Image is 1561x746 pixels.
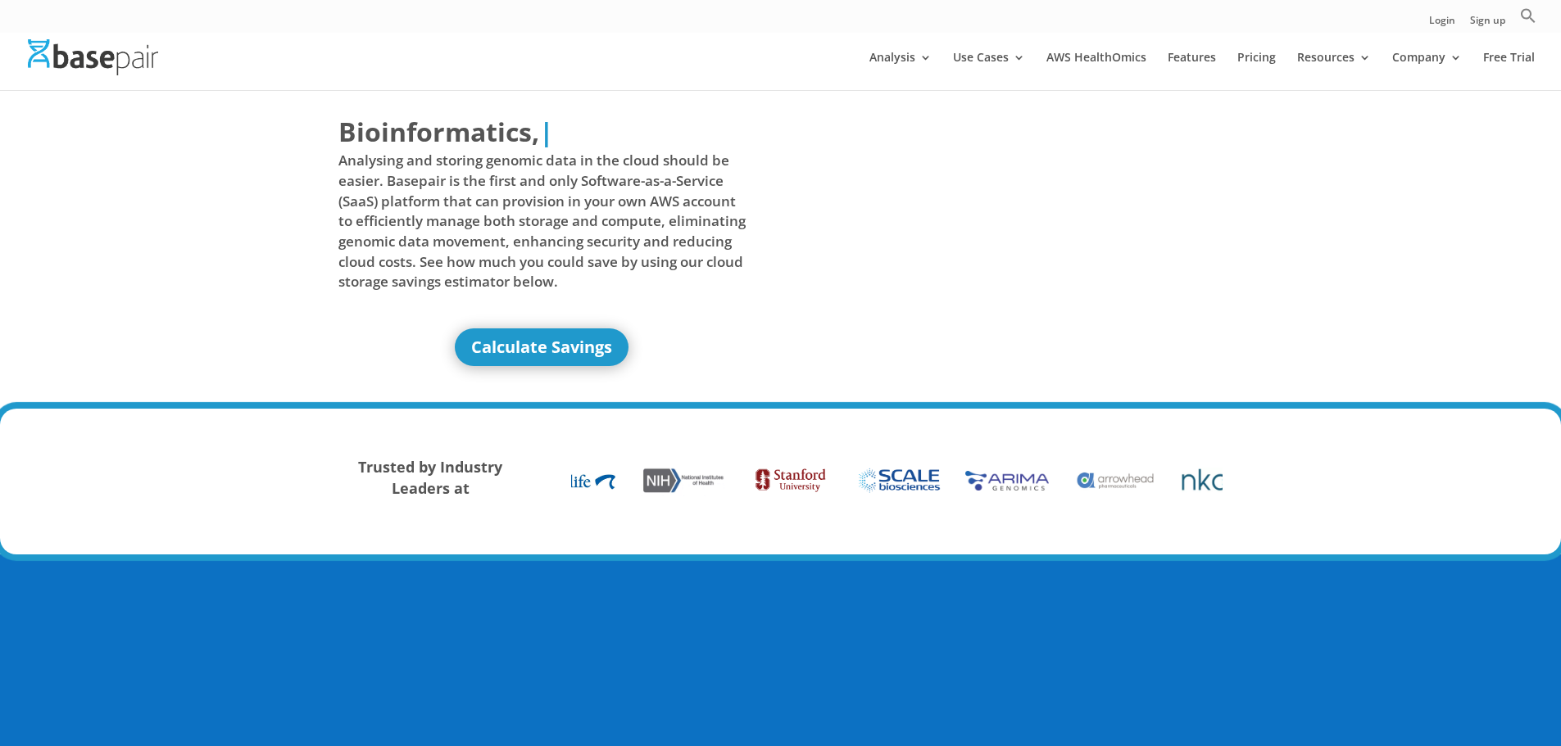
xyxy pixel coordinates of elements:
[338,113,539,151] span: Bioinformatics,
[1520,7,1536,33] a: Search Icon Link
[1470,16,1505,33] a: Sign up
[1429,16,1455,33] a: Login
[1483,52,1535,90] a: Free Trial
[1520,7,1536,24] svg: Search
[28,39,158,75] img: Basepair
[1392,52,1462,90] a: Company
[1046,52,1146,90] a: AWS HealthOmics
[338,151,746,292] span: Analysing and storing genomic data in the cloud should be easier. Basepair is the first and only ...
[1168,52,1216,90] a: Features
[869,52,932,90] a: Analysis
[1297,52,1371,90] a: Resources
[455,328,628,366] a: Calculate Savings
[1237,52,1276,90] a: Pricing
[539,114,554,149] span: |
[358,457,502,498] strong: Trusted by Industry Leaders at
[793,113,1201,342] iframe: Basepair - NGS Analysis Simplified
[953,52,1025,90] a: Use Cases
